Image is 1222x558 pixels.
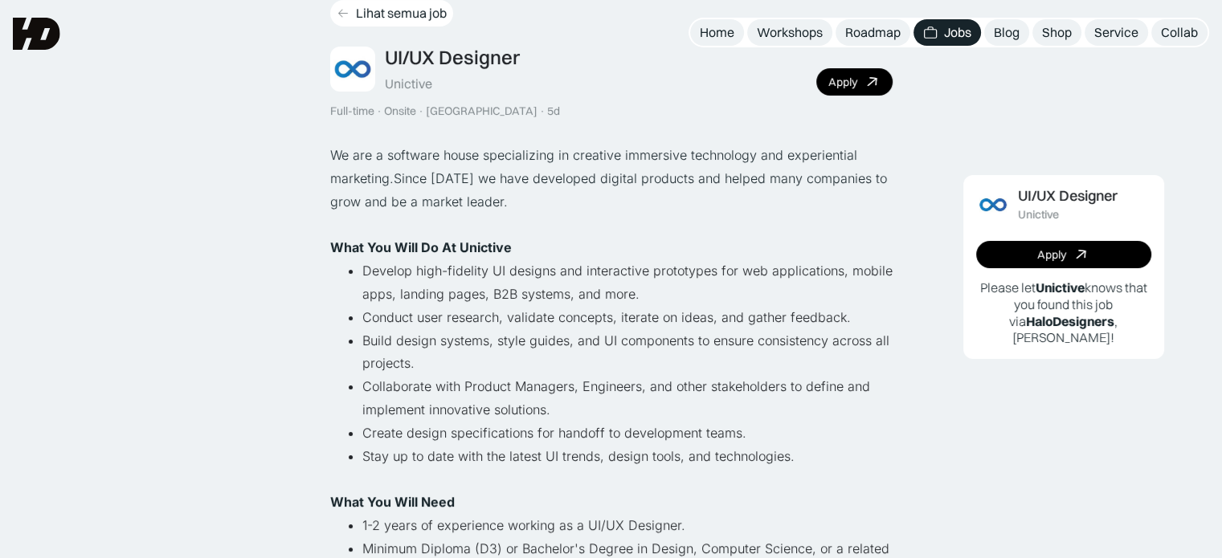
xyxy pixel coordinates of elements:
div: Shop [1042,24,1072,41]
div: [GEOGRAPHIC_DATA] [426,104,537,118]
a: Workshops [747,19,832,46]
a: Apply [816,68,893,96]
a: Apply [976,241,1151,268]
p: ‍ [330,214,893,237]
a: Home [690,19,744,46]
div: Apply [828,75,857,89]
div: Lihat semua job [356,5,447,22]
li: Conduct user research, validate concepts, iterate on ideas, and gather feedback. [362,306,893,329]
a: Blog [984,19,1029,46]
div: · [539,104,546,118]
strong: What You Will Do At Unictive [330,239,512,255]
div: UI/UX Designer [1018,188,1118,205]
img: Job Image [330,47,375,92]
div: Unictive [385,75,432,92]
p: We are a software house specializing in creative immersive technology and experiential marketing.... [330,144,893,213]
div: Apply [1037,248,1066,262]
li: Collaborate with Product Managers, Engineers, and other stakeholders to define and implement inno... [362,375,893,422]
p: Please let knows that you found this job via , [PERSON_NAME]! [976,279,1151,346]
a: Service [1085,19,1148,46]
a: Jobs [913,19,981,46]
li: Develop high-fidelity UI designs and interactive prototypes for web applications, mobile apps, la... [362,259,893,306]
div: Onsite [384,104,416,118]
li: Create design specifications for handoff to development teams. [362,422,893,445]
div: Jobs [944,24,971,41]
a: Shop [1032,19,1081,46]
li: Build design systems, style guides, and UI components to ensure consistency across all projects. [362,329,893,376]
div: Blog [994,24,1020,41]
a: Collab [1151,19,1208,46]
div: Service [1094,24,1138,41]
div: · [376,104,382,118]
div: Full-time [330,104,374,118]
div: UI/UX Designer [385,46,520,69]
div: Collab [1161,24,1198,41]
li: 1-2 years of experience working as a UI/UX Designer. [362,514,893,537]
div: Unictive [1018,208,1059,222]
b: HaloDesigners [1026,313,1114,329]
a: Roadmap [836,19,910,46]
div: Workshops [757,24,823,41]
li: Stay up to date with the latest UI trends, design tools, and technologies. [362,445,893,491]
div: Roadmap [845,24,901,41]
div: Home [700,24,734,41]
div: · [418,104,424,118]
img: Job Image [976,188,1010,222]
strong: What You Will Need [330,494,455,510]
div: 5d [547,104,560,118]
b: Unictive [1036,279,1085,295]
